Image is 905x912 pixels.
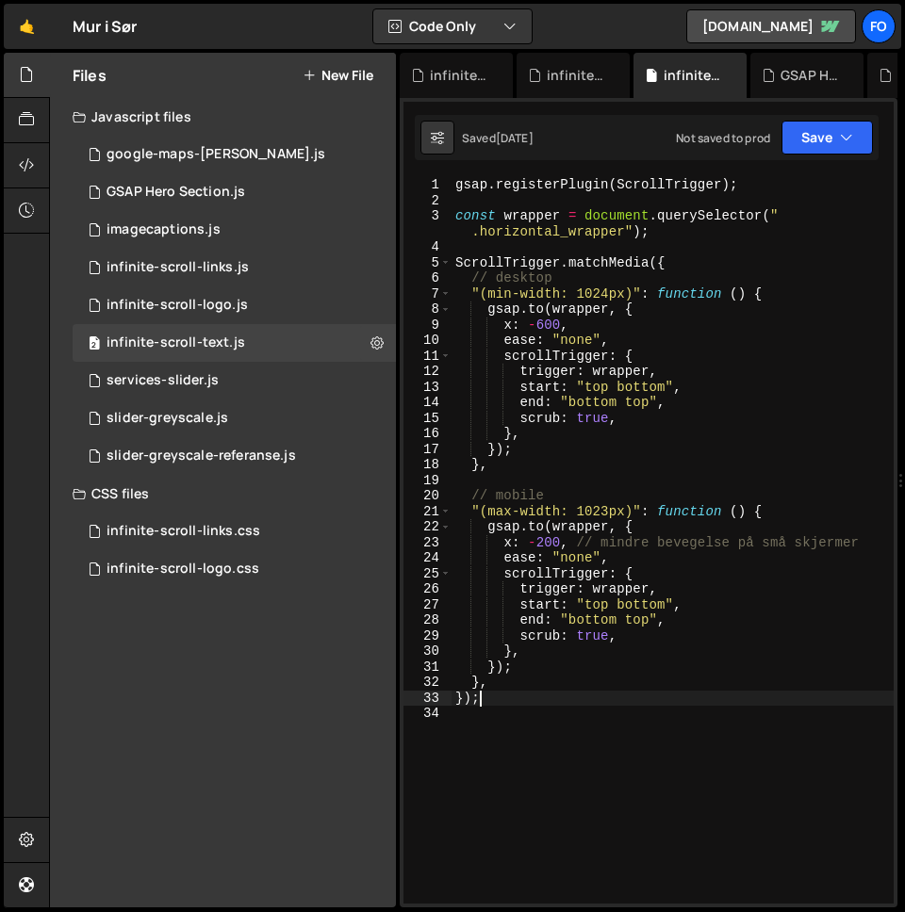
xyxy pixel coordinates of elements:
div: 13 [403,380,452,396]
div: 15856/44408.js [73,136,396,173]
div: CSS files [50,475,396,513]
div: 15856/42353.js [73,324,396,362]
div: 15 [403,411,452,427]
div: 3 [403,208,452,239]
div: imagecaptions.js [107,221,221,238]
div: infinite-scroll-text.js [107,334,245,351]
div: services-slider.js [107,372,219,389]
div: 34 [403,706,452,722]
div: infinite-scroll-logo.css [107,561,259,578]
div: 18 [403,457,452,473]
div: 2 [403,193,452,209]
div: 24 [403,550,452,566]
div: 15856/44475.js [73,286,396,324]
div: 6 [403,270,452,286]
div: infinite-scroll-links.css [547,66,607,85]
div: 15856/45042.css [73,513,396,550]
div: 22 [403,519,452,535]
div: slider-greyscale.js [107,410,228,427]
a: Fo [862,9,896,43]
div: Not saved to prod [676,130,770,146]
button: Code Only [373,9,532,43]
div: GSAP Hero Section.js [107,184,245,201]
div: GSAP Hero Section.js [781,66,841,85]
div: infinite-scroll-logo.js [107,297,248,314]
h2: Files [73,65,107,86]
div: 4 [403,239,452,255]
div: 27 [403,597,452,613]
div: 30 [403,643,452,660]
div: Javascript files [50,98,396,136]
div: infinite-scroll-links.css [107,523,260,540]
div: 19 [403,473,452,489]
div: 33 [403,691,452,707]
div: 7 [403,286,452,302]
div: 29 [403,628,452,644]
div: 15856/44474.css [73,550,396,588]
a: [DOMAIN_NAME] [686,9,856,43]
div: 9 [403,318,452,334]
div: 5 [403,255,452,271]
div: 12 [403,364,452,380]
a: 🤙 [4,4,50,49]
div: 16 [403,426,452,442]
div: 10 [403,333,452,349]
div: infinite-scroll-links.js [430,66,490,85]
div: 32 [403,675,452,691]
div: Saved [462,130,534,146]
div: [DATE] [496,130,534,146]
div: 25 [403,566,452,582]
div: 26 [403,581,452,597]
button: New File [303,68,373,83]
div: 15856/45045.js [73,249,396,286]
div: 1 [403,177,452,193]
div: infinite-scroll-text.js [664,66,724,85]
span: 2 [89,337,100,352]
div: 8 [403,301,452,318]
div: 15856/42354.js [73,399,396,437]
div: 31 [403,660,452,676]
div: google-maps-[PERSON_NAME].js [107,146,325,163]
div: 23 [403,535,452,551]
div: 21 [403,504,452,520]
div: 28 [403,612,452,628]
div: 15856/42255.js [73,362,396,399]
div: 15856/42251.js [73,173,396,211]
div: 14 [403,395,452,411]
div: slider-greyscale-referanse.js [107,448,296,464]
div: 20 [403,488,452,504]
div: 17 [403,442,452,458]
div: Mur i Sør [73,15,137,38]
div: 11 [403,349,452,365]
div: 15856/44399.js [73,211,396,249]
button: Save [782,121,873,155]
div: 15856/44486.js [73,437,396,475]
div: infinite-scroll-links.js [107,259,249,276]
